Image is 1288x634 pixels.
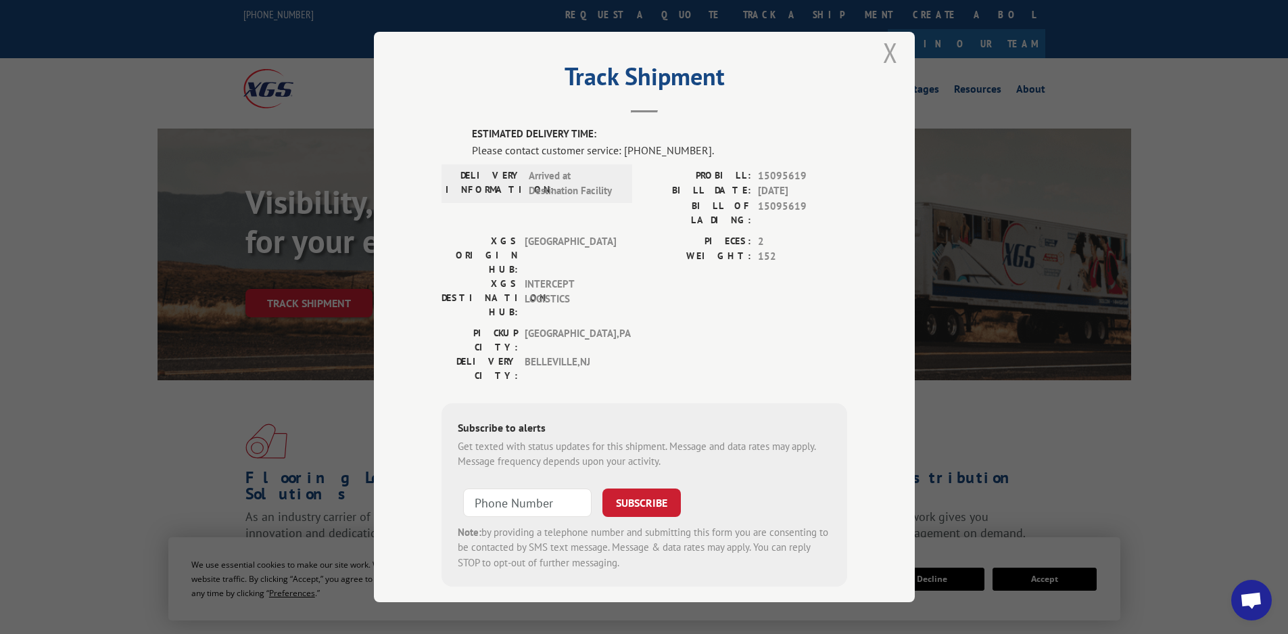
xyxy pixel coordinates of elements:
[758,183,847,199] span: [DATE]
[472,141,847,158] div: Please contact customer service: [PHONE_NUMBER].
[458,524,831,570] div: by providing a telephone number and submitting this form you are consenting to be contacted by SM...
[442,67,847,93] h2: Track Shipment
[525,325,616,354] span: [GEOGRAPHIC_DATA] , PA
[463,488,592,516] input: Phone Number
[758,168,847,183] span: 15095619
[529,168,620,198] span: Arrived at Destination Facility
[442,325,518,354] label: PICKUP CITY:
[602,488,681,516] button: SUBSCRIBE
[644,233,751,249] label: PIECES:
[1231,580,1272,620] a: Open chat
[458,438,831,469] div: Get texted with status updates for this shipment. Message and data rates may apply. Message frequ...
[446,168,522,198] label: DELIVERY INFORMATION:
[472,127,847,142] label: ESTIMATED DELIVERY TIME:
[525,276,616,319] span: INTERCEPT LOGISTICS
[644,249,751,265] label: WEIGHT:
[758,249,847,265] span: 152
[758,233,847,249] span: 2
[525,354,616,382] span: BELLEVILLE , NJ
[525,233,616,276] span: [GEOGRAPHIC_DATA]
[758,198,847,227] span: 15095619
[458,419,831,438] div: Subscribe to alerts
[458,525,481,538] strong: Note:
[644,168,751,183] label: PROBILL:
[442,233,518,276] label: XGS ORIGIN HUB:
[883,35,898,70] button: Close modal
[644,198,751,227] label: BILL OF LADING:
[644,183,751,199] label: BILL DATE:
[442,354,518,382] label: DELIVERY CITY:
[442,276,518,319] label: XGS DESTINATION HUB:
